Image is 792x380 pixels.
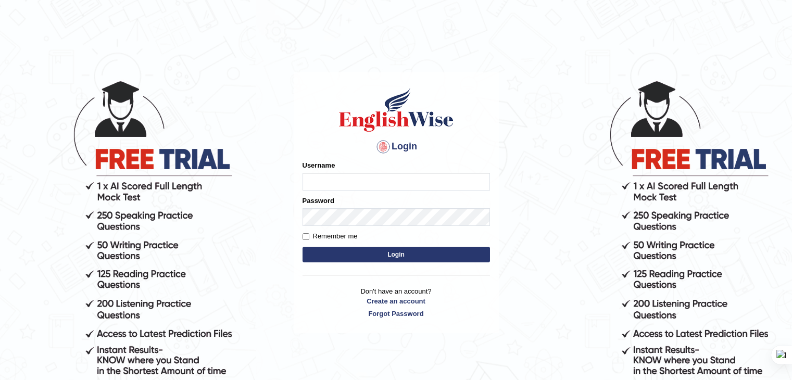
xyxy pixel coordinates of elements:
label: Remember me [303,231,358,242]
label: Password [303,196,334,206]
label: Username [303,160,335,170]
p: Don't have an account? [303,286,490,319]
h4: Login [303,138,490,155]
a: Create an account [303,296,490,306]
a: Forgot Password [303,309,490,319]
img: Logo of English Wise sign in for intelligent practice with AI [337,86,456,133]
button: Login [303,247,490,262]
input: Remember me [303,233,309,240]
